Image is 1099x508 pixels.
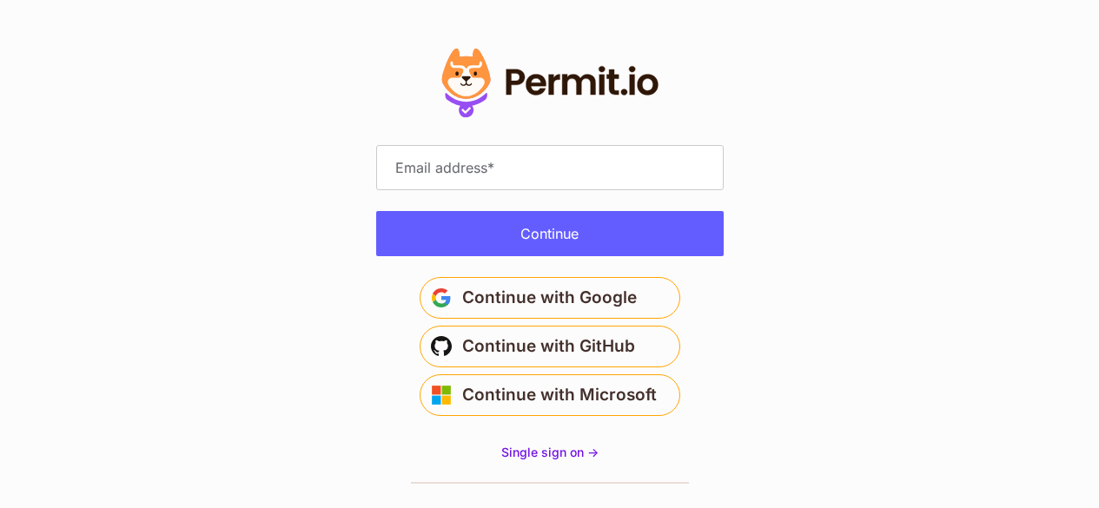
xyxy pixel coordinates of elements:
span: Continue with Microsoft [462,381,657,409]
span: Single sign on -> [501,445,599,459]
button: Continue with Microsoft [420,374,680,416]
span: Continue with Google [462,284,637,312]
button: Continue with Google [420,277,680,319]
button: Continue [376,211,724,256]
button: Continue with GitHub [420,326,680,367]
a: Single sign on -> [501,444,599,461]
span: Continue with GitHub [462,333,635,360]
